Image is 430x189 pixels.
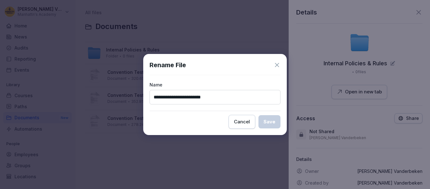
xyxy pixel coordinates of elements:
h1: Rename File [150,60,186,70]
div: Cancel [234,118,250,125]
div: Save [263,118,275,125]
p: Name [150,81,280,88]
button: Cancel [229,115,255,129]
button: Save [258,115,280,128]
